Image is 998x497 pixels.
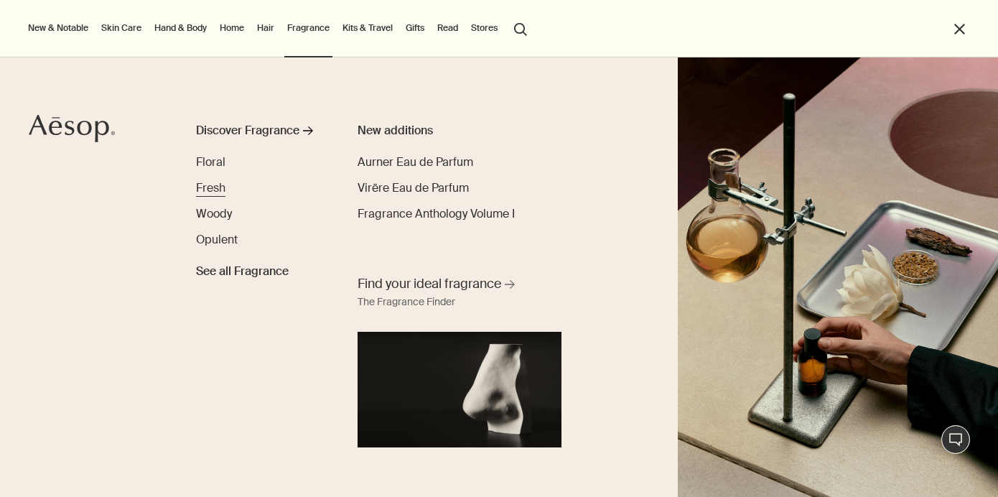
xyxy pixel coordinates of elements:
span: Opulent [196,232,238,247]
a: See all Fragrance [196,257,289,280]
a: Home [217,19,247,37]
div: New additions [358,122,518,139]
div: The Fragrance Finder [358,294,455,311]
a: Aurner Eau de Parfum [358,154,473,171]
span: Virēre Eau de Parfum [358,180,469,195]
a: Virēre Eau de Parfum [358,180,469,197]
button: Close the Menu [951,21,968,37]
span: Aurner Eau de Parfum [358,154,473,169]
div: Discover Fragrance [196,122,299,139]
a: Woody [196,205,232,223]
a: Fragrance Anthology Volume I [358,205,515,223]
a: Read [434,19,461,37]
button: Stores [468,19,500,37]
a: Hand & Body [151,19,210,37]
a: Find your ideal fragrance The Fragrance FinderA nose sculpture placed in front of black background [354,271,566,447]
a: Aesop [25,111,118,150]
a: Hair [254,19,277,37]
a: Floral [196,154,225,171]
a: Fragrance [284,19,332,37]
span: Fragrance Anthology Volume I [358,206,515,221]
img: Plaster sculptures of noses resting on stone podiums and a wooden ladder. [678,57,998,497]
a: Skin Care [98,19,144,37]
a: Kits & Travel [340,19,396,37]
a: Fresh [196,180,225,197]
span: Woody [196,206,232,221]
span: Find your ideal fragrance [358,275,501,293]
button: New & Notable [25,19,91,37]
button: Open search [508,14,533,42]
span: Floral [196,154,225,169]
span: See all Fragrance [196,263,289,280]
span: Fresh [196,180,225,195]
a: Opulent [196,231,238,249]
svg: Aesop [29,114,115,143]
a: Gifts [403,19,427,37]
a: Discover Fragrance [196,122,327,145]
button: Live-Support Chat [941,425,970,454]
